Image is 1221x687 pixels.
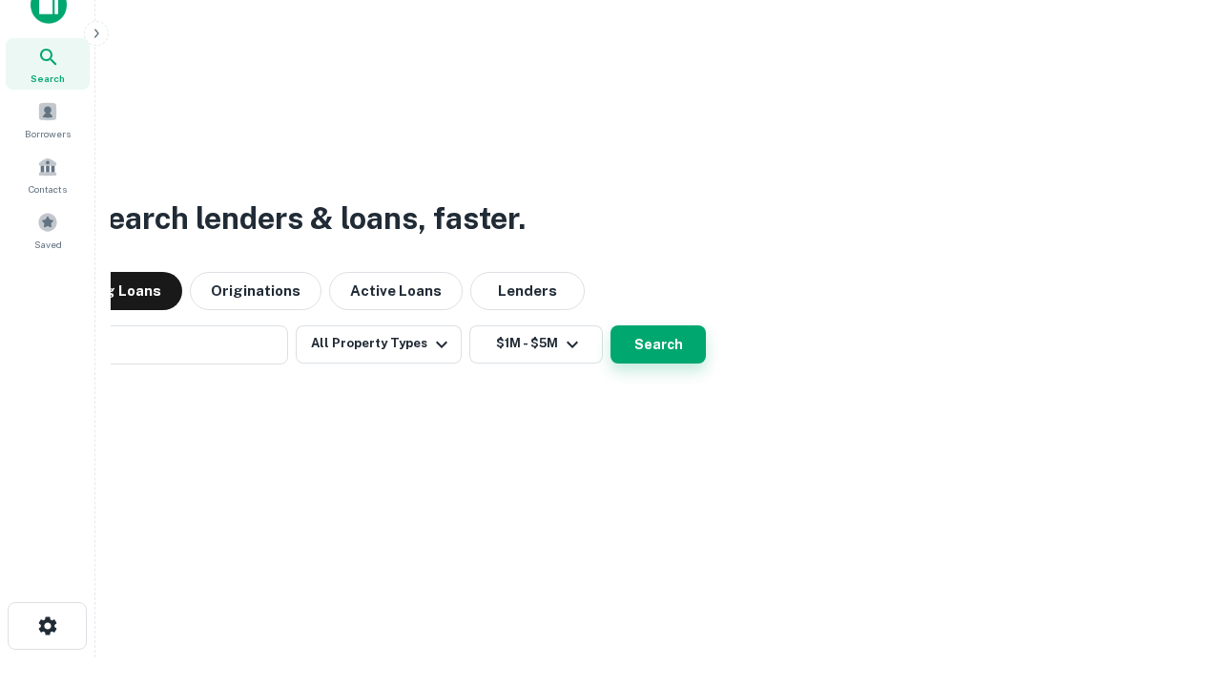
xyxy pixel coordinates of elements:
[296,325,462,364] button: All Property Types
[87,196,526,241] h3: Search lenders & loans, faster.
[29,181,67,197] span: Contacts
[610,325,706,364] button: Search
[1126,534,1221,626] iframe: Chat Widget
[25,126,71,141] span: Borrowers
[34,237,62,252] span: Saved
[469,325,603,364] button: $1M - $5M
[6,204,90,256] a: Saved
[6,94,90,145] a: Borrowers
[31,71,65,86] span: Search
[6,38,90,90] a: Search
[190,272,321,310] button: Originations
[6,149,90,200] a: Contacts
[329,272,463,310] button: Active Loans
[470,272,585,310] button: Lenders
